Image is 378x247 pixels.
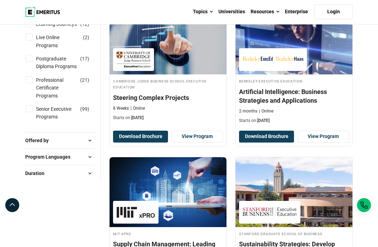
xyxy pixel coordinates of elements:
[82,106,87,112] span: 99
[236,5,352,74] img: Artificial Intelligence: Business Strategies and Applications | Online AI and Machine Learning Co...
[113,231,223,237] h4: MIT xPRO
[113,115,223,121] p: Starts on:
[236,5,352,127] a: AI and Machine Learning Course by Berkeley Executive Education - November 13, 2025 Berkeley Execu...
[25,153,76,161] span: Program Languages
[36,76,94,100] a: Professional Certificate Programs
[80,76,89,84] span: ( )
[25,152,95,162] button: Program Languages
[36,105,94,121] a: Senior Executive Programs
[82,21,87,27] span: 12
[239,231,349,237] h4: Stanford Graduate School of Business
[85,35,87,40] span: 2
[110,157,226,227] img: Supply Chain Management: Leading with AI and Digital Transformation | Online Supply Chain and Ope...
[113,131,168,143] button: Download Brochure
[243,204,297,220] img: Stanford Graduate School of Business
[131,106,145,111] p: Online
[113,106,129,111] p: 8 Weeks
[239,87,349,105] h4: Artificial Intelligence: Business Strategies and Applications
[110,5,226,124] a: Business Management Course by Cambridge Judge Business School Executive Education - November 13, ...
[25,168,95,179] button: Duration
[113,78,223,90] h4: Cambridge Judge Business School Executive Education
[36,55,94,71] a: Postgraduate Diploma Programs
[171,131,223,143] a: View Program
[83,34,89,41] span: ( )
[314,5,353,19] a: Login
[110,5,226,74] img: Steering Complex Projects | Online Business Management Course
[25,137,54,144] span: Offered by
[82,56,87,61] span: 17
[257,118,269,123] span: [DATE]
[25,169,50,177] span: Duration
[243,52,303,67] img: Berkeley Executive Education
[80,55,89,63] span: ( )
[239,118,349,124] p: Starts on:
[117,52,150,67] img: Cambridge Judge Business School Executive Education
[80,105,89,113] span: ( )
[117,204,155,220] img: MIT xPRO
[239,78,349,84] h4: Berkeley Executive Education
[113,93,223,102] h4: Steering Complex Projects
[259,108,273,114] p: Online
[239,108,257,114] p: 2 months
[25,135,95,146] button: Offered by
[36,34,94,49] a: Live Online Programs
[239,131,294,143] button: Download Brochure
[82,77,87,83] span: 21
[236,157,352,227] img: Sustainability Strategies: Develop Initiatives to Transform Your Business | Online Sustainability...
[131,115,143,120] span: [DATE]
[297,131,349,143] a: View Program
